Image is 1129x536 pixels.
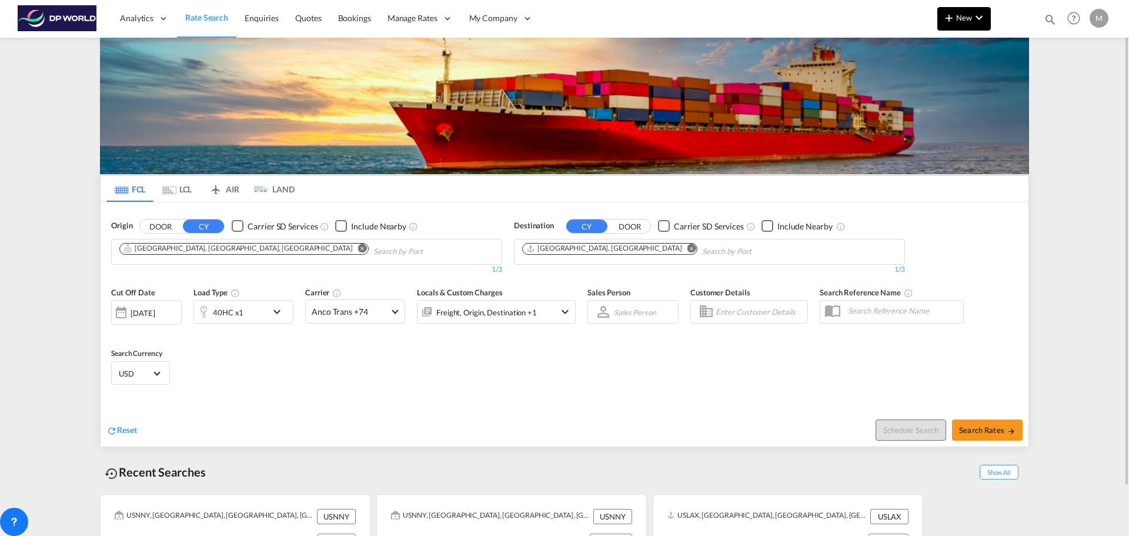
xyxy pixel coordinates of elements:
div: 40HC x1icon-chevron-down [193,300,293,324]
span: Reset [117,425,137,435]
md-icon: Unchecked: Search for CY (Container Yard) services for all selected carriers.Checked : Search for... [320,222,329,231]
md-select: Select Currency: $ USDUnited States Dollar [118,365,163,382]
span: Show All [980,465,1018,480]
div: USNNY [593,509,632,524]
span: Sales Person [587,288,630,297]
div: Include Nearby [351,221,406,232]
button: icon-plus 400-fgNewicon-chevron-down [937,7,991,31]
button: Search Ratesicon-arrow-right [952,420,1023,441]
md-icon: icon-information-outline [231,288,240,298]
md-icon: icon-chevron-down [972,11,986,25]
md-icon: icon-arrow-right [1007,427,1016,435]
button: DOOR [140,219,181,233]
span: Origin [111,220,132,232]
div: USNNY [317,509,356,524]
div: USNNY, Newark, NY, United States, North America, Americas [391,509,590,524]
div: Press delete to remove this chip. [526,244,684,254]
md-icon: icon-backup-restore [105,467,119,481]
input: Chips input. [373,242,485,261]
md-icon: icon-airplane [209,182,223,191]
div: 40HC x1 [213,304,243,321]
md-checkbox: Checkbox No Ink [761,220,833,232]
div: Jebel Ali, AEJEA [526,244,682,254]
md-checkbox: Checkbox No Ink [658,220,744,232]
div: Recent Searches [100,459,211,485]
span: Destination [514,220,554,232]
md-checkbox: Checkbox No Ink [232,220,318,232]
span: Bookings [338,13,371,23]
div: M [1090,9,1108,28]
span: Help [1064,8,1084,28]
md-pagination-wrapper: Use the left and right arrow keys to navigate between tabs [106,176,295,202]
span: Customer Details [690,288,750,297]
input: Enter Customer Details [716,303,804,321]
span: Search Rates [959,425,1016,435]
div: Carrier SD Services [248,221,318,232]
div: icon-refreshReset [106,424,137,437]
div: Freight Origin Destination Factory Stuffing [436,304,537,321]
md-icon: icon-chevron-down [558,305,572,319]
div: OriginDOOR CY Checkbox No InkUnchecked: Search for CY (Container Yard) services for all selected ... [101,202,1028,447]
button: CY [566,219,607,233]
span: Manage Rates [388,12,437,24]
md-icon: Unchecked: Ignores neighbouring ports when fetching rates.Checked : Includes neighbouring ports w... [836,222,846,231]
md-icon: The selected Trucker/Carrierwill be displayed in the rate results If the rates are from another f... [332,288,342,298]
div: icon-magnify [1044,13,1057,31]
span: USD [119,368,152,379]
md-tab-item: LAND [248,176,295,202]
span: Load Type [193,288,240,297]
button: DOOR [609,219,650,233]
div: USLAX [870,509,908,524]
img: c08ca190194411f088ed0f3ba295208c.png [18,5,97,32]
div: Newark, NY, USNNY [123,244,353,254]
span: Analytics [120,12,153,24]
div: 1/3 [514,265,905,275]
md-tab-item: FCL [106,176,153,202]
span: My Company [469,12,517,24]
div: USLAX, Los Angeles, CA, United States, North America, Americas [667,509,867,524]
span: Locals & Custom Charges [417,288,503,297]
span: Search Currency [111,349,162,358]
md-tab-item: AIR [201,176,248,202]
span: Cut Off Date [111,288,155,297]
div: 1/3 [111,265,502,275]
md-icon: icon-plus 400-fg [942,11,956,25]
span: Anco Trans +74 [312,306,388,318]
div: [DATE] [131,308,155,318]
md-icon: Unchecked: Ignores neighbouring ports when fetching rates.Checked : Includes neighbouring ports w... [409,222,418,231]
md-select: Sales Person [613,304,657,321]
input: Search Reference Name [842,302,963,319]
div: Include Nearby [777,221,833,232]
div: USNNY, Newark, NY, United States, North America, Americas [115,509,314,524]
md-chips-wrap: Chips container. Use arrow keys to select chips. [520,239,819,261]
div: Carrier SD Services [674,221,744,232]
span: Rate Search [185,12,228,22]
md-icon: icon-magnify [1044,13,1057,26]
md-chips-wrap: Chips container. Use arrow keys to select chips. [118,239,490,261]
div: Freight Origin Destination Factory Stuffingicon-chevron-down [417,300,576,324]
md-icon: Your search will be saved by the below given name [904,288,913,298]
span: New [942,13,986,22]
div: Help [1064,8,1090,29]
span: Enquiries [245,13,279,23]
input: Chips input. [702,242,814,261]
div: Press delete to remove this chip. [123,244,355,254]
button: Remove [350,244,368,255]
md-icon: Unchecked: Search for CY (Container Yard) services for all selected carriers.Checked : Search for... [746,222,756,231]
md-datepicker: Select [111,324,120,339]
span: Search Reference Name [820,288,913,297]
button: Remove [679,244,697,255]
md-checkbox: Checkbox No Ink [335,220,406,232]
button: Note: By default Schedule search will only considerorigin ports, destination ports and cut off da... [876,420,946,441]
md-tab-item: LCL [153,176,201,202]
img: LCL+%26+FCL+BACKGROUND.png [100,38,1029,174]
md-icon: icon-chevron-down [270,305,290,319]
span: Carrier [305,288,342,297]
md-icon: icon-refresh [106,425,117,436]
button: CY [183,219,224,233]
div: [DATE] [111,300,182,325]
span: Quotes [295,13,321,23]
